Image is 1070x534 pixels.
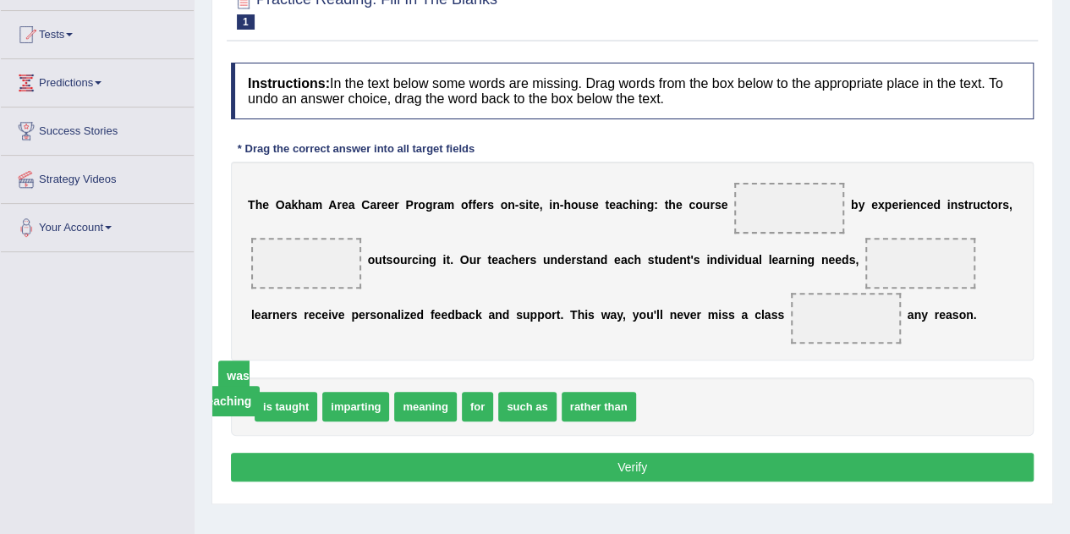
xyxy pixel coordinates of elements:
[533,198,540,212] b: e
[444,198,454,212] b: m
[664,198,668,212] b: t
[878,198,885,212] b: x
[262,198,269,212] b: e
[392,253,400,267] b: o
[734,183,844,234] span: Drop target
[400,253,408,267] b: u
[469,253,477,267] b: u
[525,198,529,212] b: i
[724,253,727,267] b: i
[543,253,551,267] b: u
[636,198,639,212] b: i
[950,198,958,212] b: n
[828,253,835,267] b: e
[623,198,629,212] b: c
[621,253,628,267] b: a
[370,198,376,212] b: a
[560,198,564,212] b: -
[231,453,1034,482] button: Verify
[683,308,690,322] b: v
[913,198,920,212] b: n
[338,308,345,322] b: e
[412,253,419,267] b: c
[475,308,482,322] b: k
[462,392,493,421] span: for
[571,198,579,212] b: o
[939,308,946,322] b: e
[203,361,261,416] span: was teaching
[460,253,469,267] b: O
[903,198,906,212] b: i
[807,253,815,267] b: g
[694,253,700,267] b: s
[771,253,778,267] b: e
[368,253,376,267] b: o
[609,198,616,212] b: e
[800,253,808,267] b: n
[926,198,933,212] b: e
[550,253,557,267] b: n
[588,308,595,322] b: s
[502,308,510,322] b: d
[476,198,483,212] b: e
[710,198,714,212] b: r
[450,253,453,267] b: .
[908,308,914,322] b: a
[914,308,921,322] b: n
[565,253,572,267] b: e
[382,253,387,267] b: t
[706,253,710,267] b: i
[487,253,491,267] b: t
[557,253,565,267] b: d
[508,198,515,212] b: n
[519,253,525,267] b: e
[858,198,864,212] b: y
[660,308,663,322] b: l
[610,308,617,322] b: a
[696,308,700,322] b: r
[501,198,508,212] b: o
[304,308,308,322] b: r
[623,308,626,322] b: ,
[666,253,673,267] b: d
[468,198,472,212] b: f
[687,253,691,267] b: t
[291,308,298,322] b: s
[771,308,777,322] b: s
[401,308,404,322] b: i
[791,293,901,344] span: Drop target
[1,156,194,198] a: Strategy Videos
[560,308,563,322] b: .
[695,198,703,212] b: o
[584,308,588,322] b: i
[658,253,666,267] b: u
[332,308,338,322] b: v
[689,198,695,212] b: c
[669,308,677,322] b: n
[328,308,332,322] b: i
[525,253,530,267] b: r
[952,308,959,322] b: s
[261,308,268,322] b: a
[715,198,722,212] b: s
[718,308,722,322] b: i
[934,308,938,322] b: r
[628,253,634,267] b: c
[375,253,382,267] b: u
[437,198,444,212] b: a
[639,198,647,212] b: n
[892,198,898,212] b: e
[359,308,365,322] b: e
[370,308,376,322] b: s
[386,253,392,267] b: s
[577,308,584,322] b: h
[785,253,789,267] b: r
[601,308,610,322] b: w
[690,308,697,322] b: e
[519,198,525,212] b: s
[446,253,450,267] b: t
[761,308,765,322] b: l
[964,198,968,212] b: t
[721,198,727,212] b: e
[432,198,436,212] b: r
